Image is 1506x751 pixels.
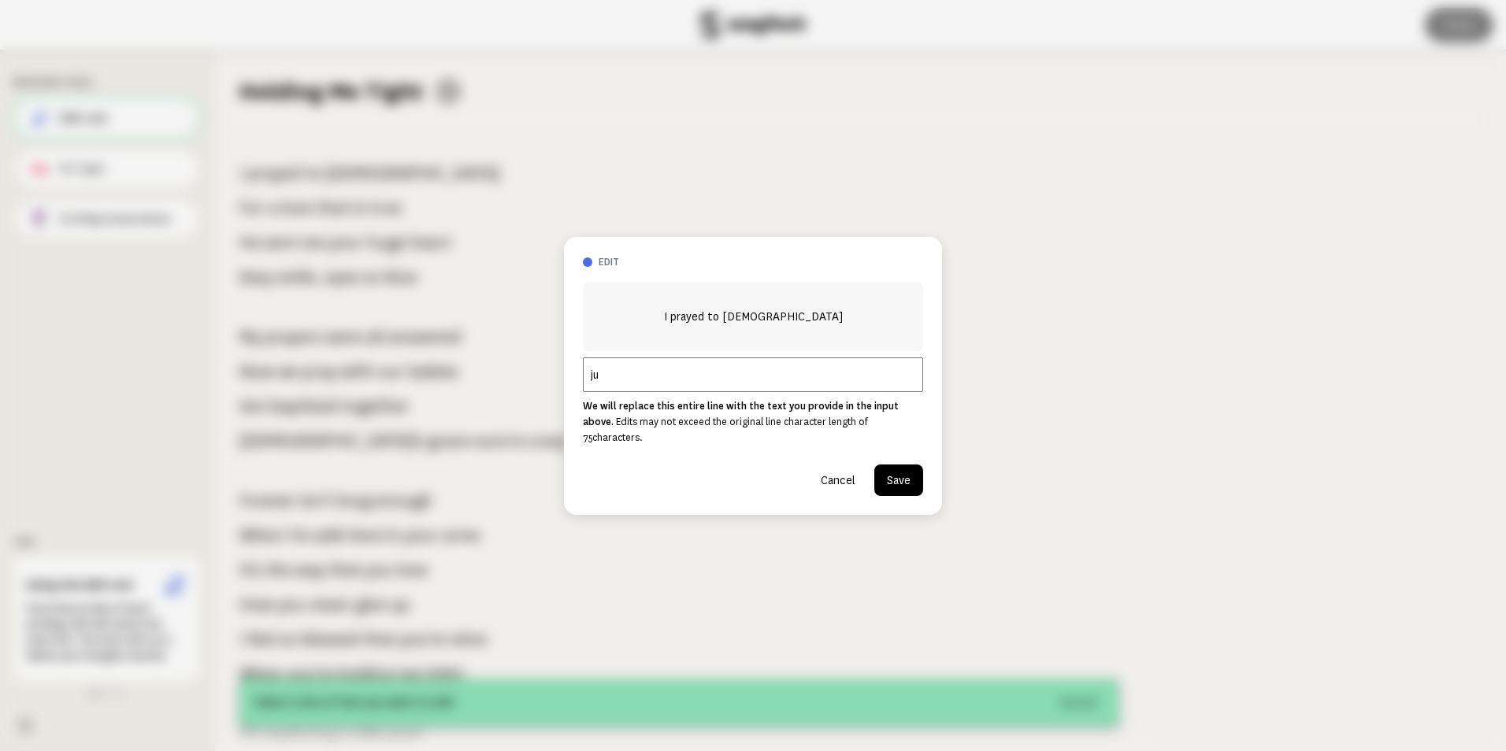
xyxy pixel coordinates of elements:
span: I prayed to [DEMOGRAPHIC_DATA] [664,307,843,326]
button: Save [874,464,923,496]
strong: We will replace this entire line with the text you provide in the input above. [583,401,899,427]
span: Edits may not exceed the original line character length of 75 characters. [583,416,868,443]
input: Add your line edit here [583,357,923,392]
button: Cancel [808,464,868,496]
h3: edit [599,256,923,269]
